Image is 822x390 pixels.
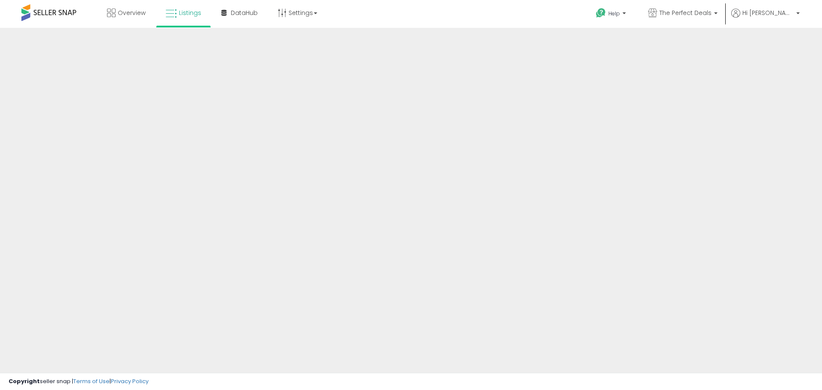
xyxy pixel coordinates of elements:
[659,9,712,17] span: The Perfect Deals
[9,378,149,386] div: seller snap | |
[731,9,800,28] a: Hi [PERSON_NAME]
[608,10,620,17] span: Help
[596,8,606,18] i: Get Help
[179,9,201,17] span: Listings
[118,9,146,17] span: Overview
[111,377,149,385] a: Privacy Policy
[231,9,258,17] span: DataHub
[9,377,40,385] strong: Copyright
[589,1,634,28] a: Help
[73,377,110,385] a: Terms of Use
[742,9,794,17] span: Hi [PERSON_NAME]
